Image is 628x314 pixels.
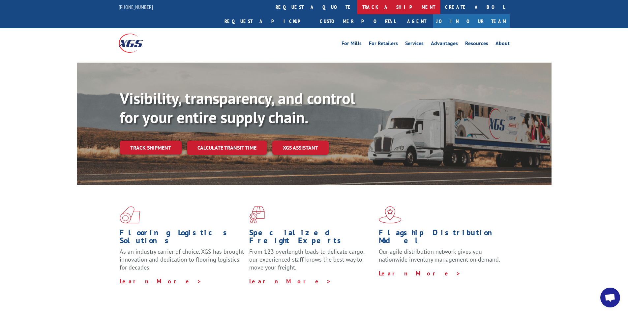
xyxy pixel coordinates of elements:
[369,41,398,48] a: For Retailers
[465,41,488,48] a: Resources
[379,206,402,223] img: xgs-icon-flagship-distribution-model-red
[119,4,153,10] a: [PHONE_NUMBER]
[600,288,620,307] div: Open chat
[120,277,202,285] a: Learn More >
[315,14,401,28] a: Customer Portal
[401,14,433,28] a: Agent
[379,248,500,263] span: Our agile distribution network gives you nationwide inventory management on demand.
[187,141,267,155] a: Calculate transit time
[249,229,374,248] h1: Specialized Freight Experts
[405,41,424,48] a: Services
[249,206,265,223] img: xgs-icon-focused-on-flooring-red
[272,141,329,155] a: XGS ASSISTANT
[342,41,362,48] a: For Mills
[120,141,182,155] a: Track shipment
[379,229,503,248] h1: Flagship Distribution Model
[433,14,510,28] a: Join Our Team
[431,41,458,48] a: Advantages
[495,41,510,48] a: About
[120,88,355,128] b: Visibility, transparency, and control for your entire supply chain.
[379,270,461,277] a: Learn More >
[249,248,374,277] p: From 123 overlength loads to delicate cargo, our experienced staff knows the best way to move you...
[220,14,315,28] a: Request a pickup
[249,277,331,285] a: Learn More >
[120,248,244,271] span: As an industry carrier of choice, XGS has brought innovation and dedication to flooring logistics...
[120,229,244,248] h1: Flooring Logistics Solutions
[120,206,140,223] img: xgs-icon-total-supply-chain-intelligence-red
